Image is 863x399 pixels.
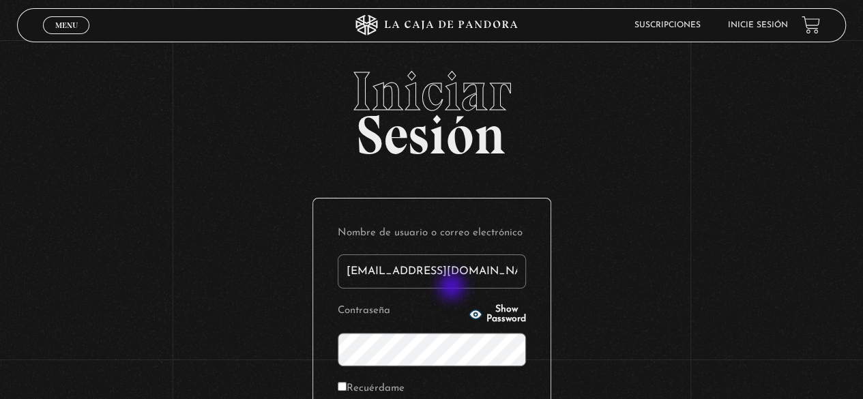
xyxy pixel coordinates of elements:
a: View your shopping cart [802,16,820,34]
label: Nombre de usuario o correo electrónico [338,223,526,244]
a: Suscripciones [634,21,701,29]
label: Contraseña [338,301,465,322]
h2: Sesión [17,64,845,151]
button: Show Password [469,305,526,324]
span: Show Password [486,305,526,324]
span: Menu [55,21,78,29]
a: Inicie sesión [728,21,788,29]
input: Recuérdame [338,382,347,391]
span: Iniciar [17,64,845,119]
span: Cerrar [50,32,83,42]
